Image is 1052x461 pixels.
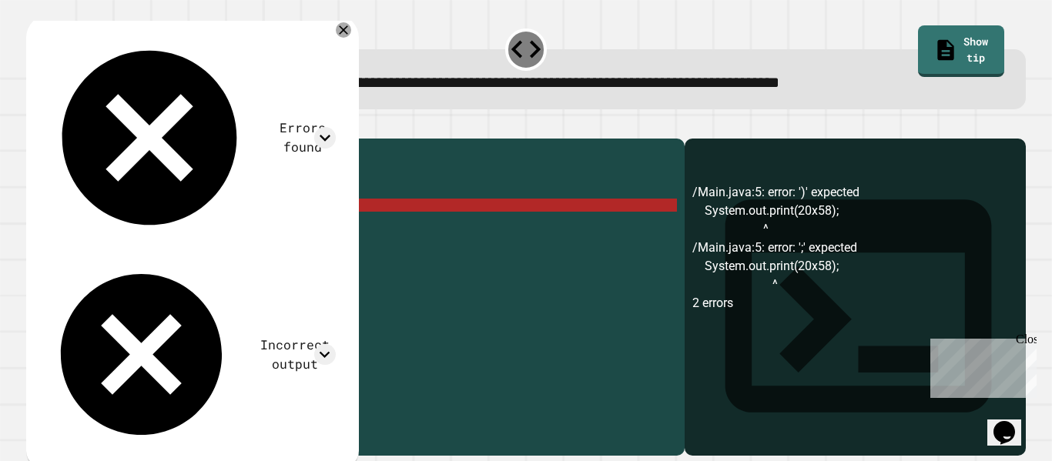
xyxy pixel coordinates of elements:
[692,183,1018,456] div: /Main.java:5: error: ')' expected System.out.print(20x58); ^ /Main.java:5: error: ';' expected Sy...
[253,336,335,373] div: Incorrect output
[924,332,1037,398] iframe: chat widget
[6,6,106,98] div: Chat with us now!Close
[270,119,336,156] div: Errors found
[987,399,1037,446] iframe: chat widget
[918,25,1004,77] a: Show tip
